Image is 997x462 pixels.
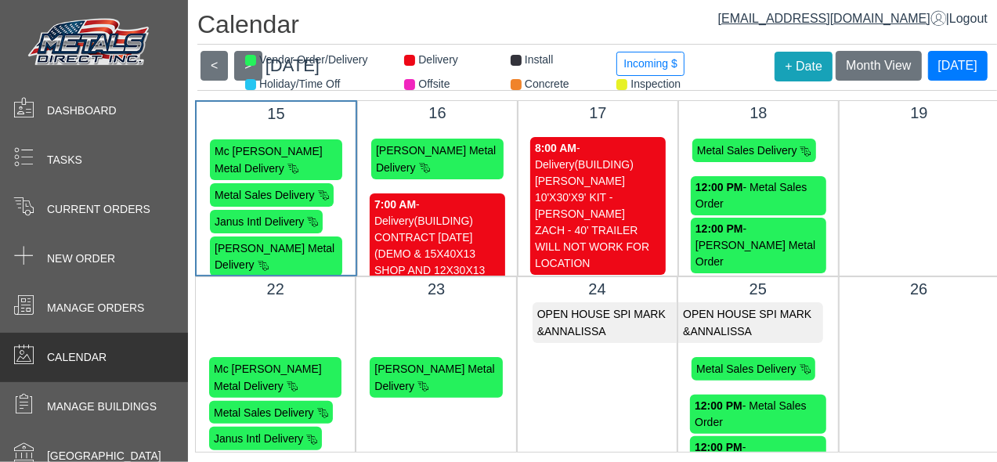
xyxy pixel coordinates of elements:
[215,145,323,175] span: Mc [PERSON_NAME] Metal Delivery
[695,441,742,453] strong: 12:00 PM
[695,221,822,270] div: - [PERSON_NAME] Metal Order
[695,181,743,193] strong: 12:00 PM
[846,59,911,72] span: Month View
[47,399,157,415] span: Manage Buildings
[414,215,473,227] span: (BUILDING)
[47,201,150,218] span: Current Orders
[525,78,569,90] span: Concrete
[197,9,997,45] h1: Calendar
[214,432,303,445] span: Janus Intl Delivery
[47,103,117,119] span: Dashboard
[23,14,157,72] img: Metals Direct Inc Logo
[47,349,107,366] span: Calendar
[836,51,921,81] button: Month View
[695,222,743,235] strong: 12:00 PM
[370,101,505,125] div: 16
[851,101,987,125] div: 19
[928,51,988,81] button: [DATE]
[949,12,988,25] span: Logout
[575,158,634,171] span: (BUILDING)
[718,9,988,28] div: |
[47,251,115,267] span: New Order
[775,52,833,81] button: + Date
[616,52,684,76] button: Incoming $
[259,53,368,66] span: Vendor Order/Delivery
[214,406,314,418] span: Metal Sales Delivery
[691,101,826,125] div: 18
[214,363,322,392] span: Mc [PERSON_NAME] Metal Delivery
[683,308,811,337] span: OPEN HOUSE SPI MARK &ANNALISSA
[47,300,144,316] span: Manage Orders
[215,215,304,228] span: Janus Intl Delivery
[374,197,500,229] div: - Delivery
[697,144,797,157] span: Metal Sales Delivery
[208,102,344,125] div: 15
[851,277,987,301] div: 26
[215,189,315,201] span: Metal Sales Delivery
[208,277,343,301] div: 22
[695,398,821,431] div: - Metal Sales Order
[200,51,228,81] button: <
[695,179,822,212] div: - Metal Sales Order
[535,140,661,173] div: - Delivery
[630,78,681,90] span: Inspection
[376,144,496,174] span: [PERSON_NAME] Metal Delivery
[259,78,340,90] span: Holiday/Time Off
[690,277,825,301] div: 25
[418,53,458,66] span: Delivery
[215,241,334,271] span: [PERSON_NAME] Metal Delivery
[525,53,554,66] span: Install
[535,142,576,154] strong: 8:00 AM
[530,101,666,125] div: 17
[718,12,946,25] a: [EMAIL_ADDRESS][DOMAIN_NAME]
[374,363,494,392] span: [PERSON_NAME] Metal Delivery
[418,78,450,90] span: Offsite
[374,229,500,312] div: CONTRACT [DATE] (DEMO & 15X40X13 SHOP AND 12X30X13 SHOP) - [PERSON_NAME]
[537,308,666,337] span: OPEN HOUSE SPI MARK &ANNALISSA
[695,399,742,412] strong: 12:00 PM
[368,277,504,301] div: 23
[47,152,82,168] span: Tasks
[529,277,665,301] div: 24
[535,173,661,222] div: [PERSON_NAME] 10'X30'X9' KIT - [PERSON_NAME]
[374,198,416,211] strong: 7:00 AM
[535,222,661,272] div: ZACH - 40' TRAILER WILL NOT WORK FOR LOCATION
[696,363,797,375] span: Metal Sales Delivery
